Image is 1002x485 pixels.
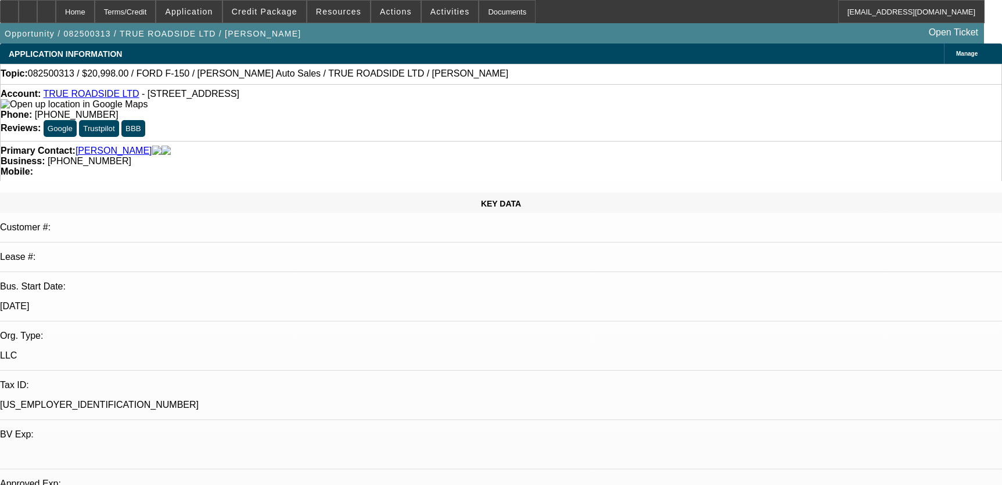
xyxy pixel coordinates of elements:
span: Credit Package [232,7,297,16]
strong: Mobile: [1,167,33,176]
a: TRUE ROADSIDE LTD [43,89,139,99]
span: - [STREET_ADDRESS] [142,89,239,99]
button: Trustpilot [79,120,118,137]
button: Credit Package [223,1,306,23]
strong: Account: [1,89,41,99]
span: [PHONE_NUMBER] [48,156,131,166]
strong: Primary Contact: [1,146,76,156]
span: 082500313 / $20,998.00 / FORD F-150 / [PERSON_NAME] Auto Sales / TRUE ROADSIDE LTD / [PERSON_NAME] [28,68,508,79]
img: Open up location in Google Maps [1,99,148,110]
button: Activities [422,1,479,23]
img: linkedin-icon.png [161,146,171,156]
span: Resources [316,7,361,16]
strong: Topic: [1,68,28,79]
strong: Business: [1,156,45,166]
a: Open Ticket [924,23,983,42]
span: Actions [380,7,412,16]
span: Manage [956,50,978,57]
button: Actions [371,1,421,23]
span: [PHONE_NUMBER] [35,110,118,120]
strong: Reviews: [1,123,41,133]
span: Activities [430,7,470,16]
button: Application [156,1,221,23]
button: Google [44,120,77,137]
a: View Google Maps [1,99,148,109]
span: KEY DATA [481,199,521,208]
span: APPLICATION INFORMATION [9,49,122,59]
button: Resources [307,1,370,23]
img: facebook-icon.png [152,146,161,156]
strong: Phone: [1,110,32,120]
span: Application [165,7,213,16]
button: BBB [121,120,145,137]
a: [PERSON_NAME] [76,146,152,156]
span: Opportunity / 082500313 / TRUE ROADSIDE LTD / [PERSON_NAME] [5,29,301,38]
